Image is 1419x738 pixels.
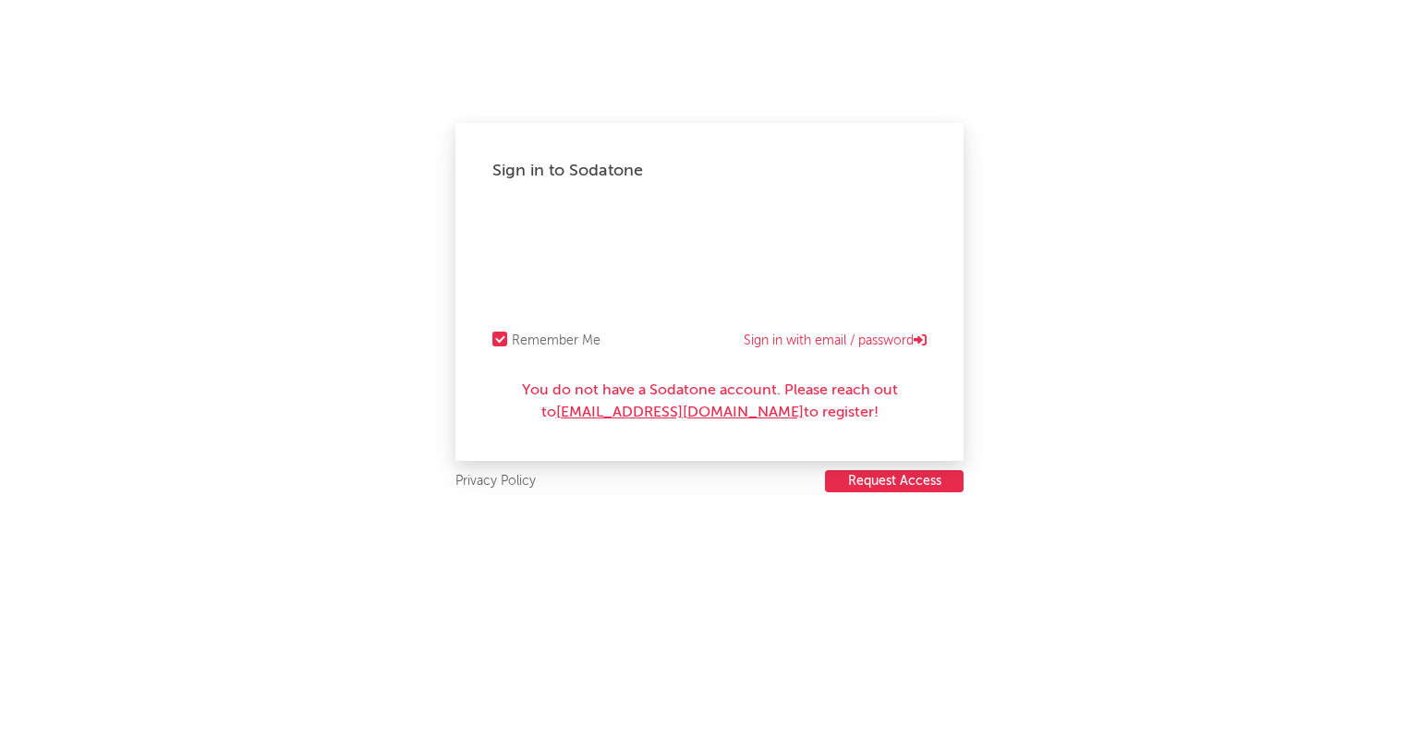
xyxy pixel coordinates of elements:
[492,160,927,182] div: Sign in to Sodatone
[556,405,804,420] a: [EMAIL_ADDRESS][DOMAIN_NAME]
[455,470,536,493] a: Privacy Policy
[744,330,927,352] a: Sign in with email / password
[492,380,927,424] div: You do not have a Sodatone account. Please reach out to to register!
[512,330,600,352] div: Remember Me
[825,470,964,492] button: Request Access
